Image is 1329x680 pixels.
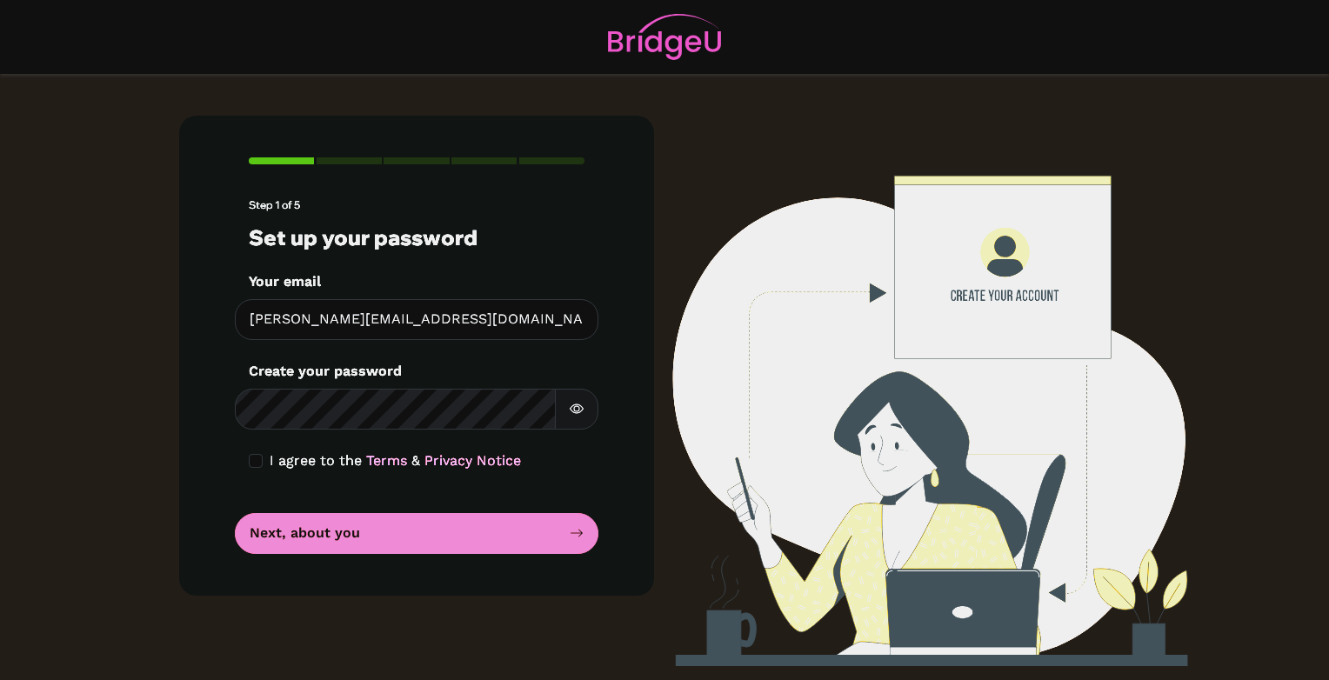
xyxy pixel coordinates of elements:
[249,225,584,250] h3: Set up your password
[249,198,300,211] span: Step 1 of 5
[249,271,321,292] label: Your email
[411,452,420,469] span: &
[424,452,521,469] a: Privacy Notice
[249,361,402,382] label: Create your password
[235,299,598,340] input: Insert your email*
[366,452,407,469] a: Terms
[270,452,362,469] span: I agree to the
